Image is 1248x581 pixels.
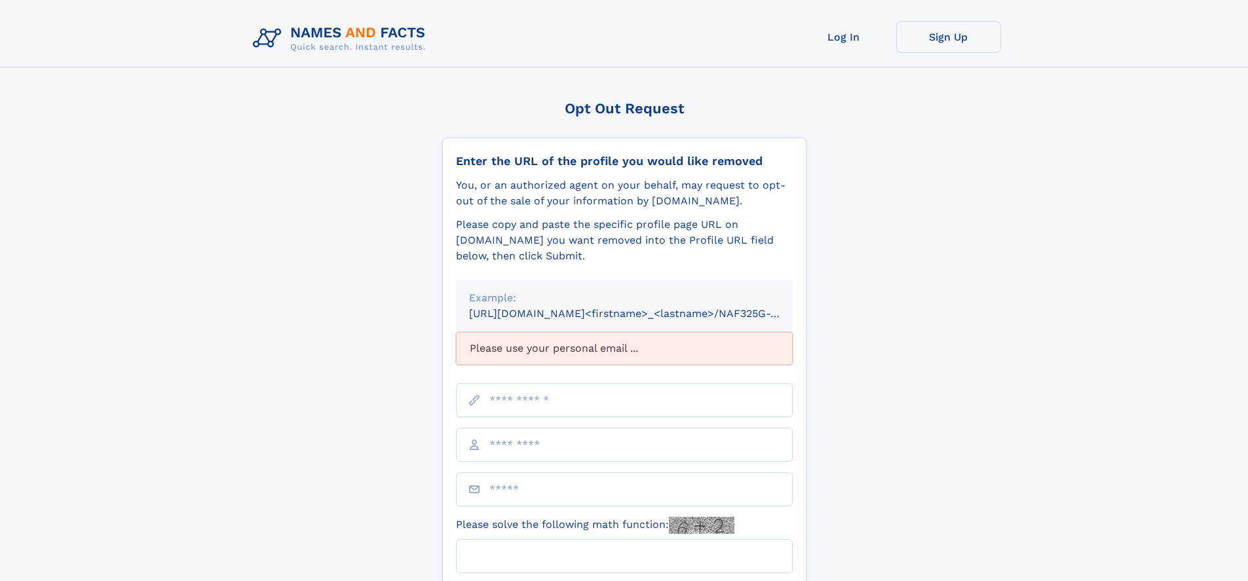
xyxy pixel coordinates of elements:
div: Example: [469,290,780,306]
div: Please copy and paste the specific profile page URL on [DOMAIN_NAME] you want removed into the Pr... [456,217,793,264]
div: Enter the URL of the profile you would like removed [456,154,793,168]
label: Please solve the following math function: [456,517,734,534]
div: You, or an authorized agent on your behalf, may request to opt-out of the sale of your informatio... [456,178,793,209]
img: Logo Names and Facts [248,21,436,56]
div: Please use your personal email ... [456,332,793,365]
a: Sign Up [896,21,1001,53]
small: [URL][DOMAIN_NAME]<firstname>_<lastname>/NAF325G-xxxxxxxx [469,307,818,320]
div: Opt Out Request [442,100,806,117]
a: Log In [791,21,896,53]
